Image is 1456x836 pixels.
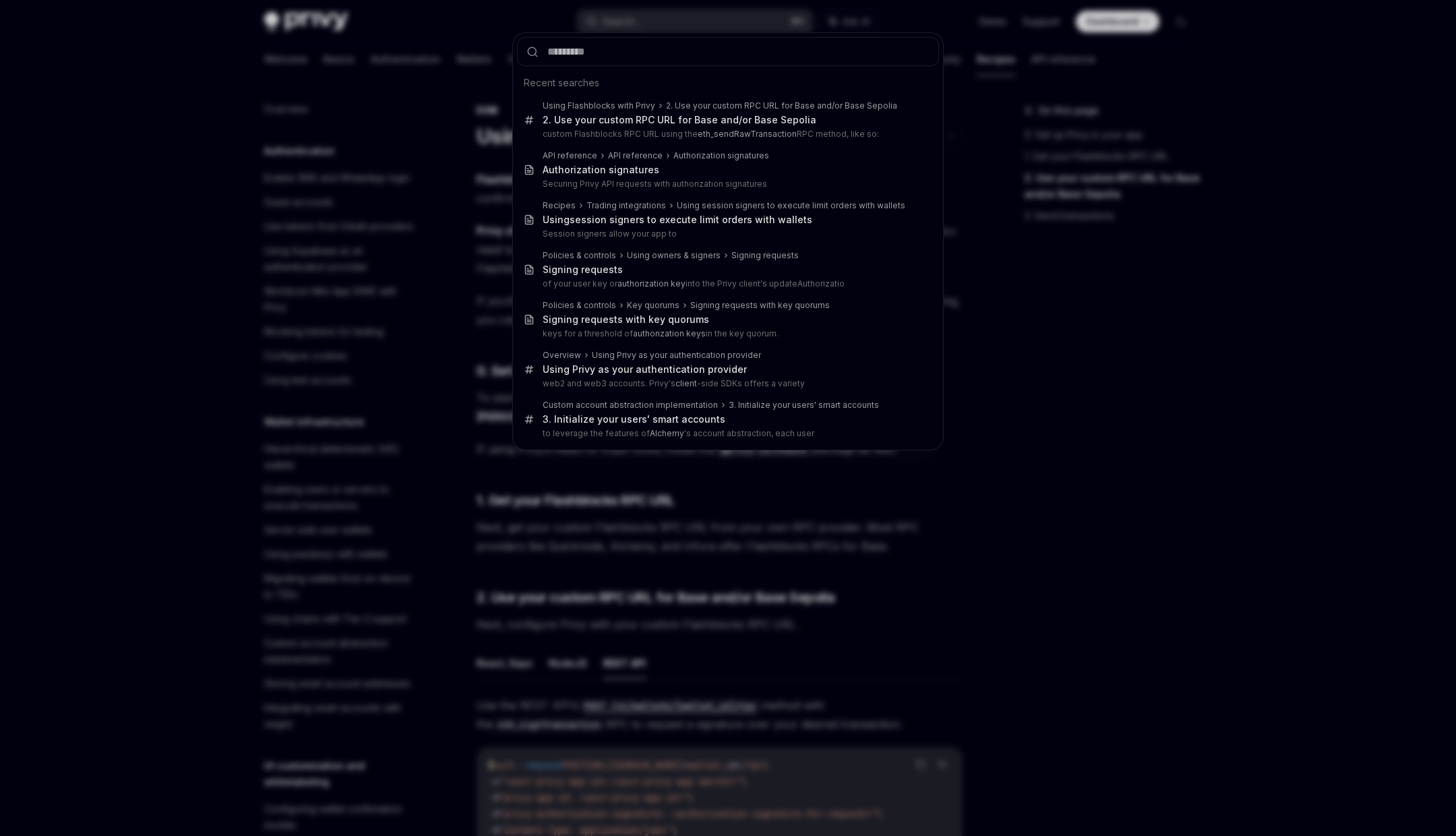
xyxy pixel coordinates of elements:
[543,150,597,161] div: API reference
[608,150,663,161] div: API reference
[633,328,706,338] b: authorization keys
[543,413,725,425] div: 3. Initialize your users' smart accounts
[677,200,905,211] div: Using session signers to execute limit orders with wallets
[543,200,576,211] div: Recipes
[543,164,654,175] b: Authorization signature
[543,378,911,389] p: web2 and web3 accounts. Privy's -side SDKs offers a variety
[524,76,599,90] span: Recent searches
[666,100,897,111] div: 2. Use your custom RPC URL for Base and/or Base Sepolia
[543,300,616,311] div: Policies & controls
[543,328,911,339] p: keys for a threshold of in the key quorum.
[617,278,686,289] b: authorization key
[543,278,911,289] p: of your user key or into the Privy client's updateAuthorizatio
[543,229,911,239] p: Session signers allow your app to
[543,114,816,126] div: 2. Use your custom RPC URL for Base and/or Base Sepolia
[650,428,684,438] b: Alchemy
[690,300,830,311] div: Signing requests with key quorums
[570,214,639,225] b: session signer
[698,129,797,139] b: eth_sendRawTransaction
[543,264,623,276] div: Signing requests
[543,400,718,411] div: Custom account abstraction implementation
[543,100,655,111] div: Using Flashblocks with Privy
[675,378,697,388] b: client
[673,150,769,161] div: Authorization signatures
[586,200,666,211] div: Trading integrations
[627,250,721,261] div: Using owners & signers
[543,179,911,189] p: Securing Privy API requests with authorization signatures
[731,250,799,261] div: Signing requests
[592,350,761,361] div: Using Privy as your authentication provider
[543,363,747,376] div: Using Privy as your authentication provider
[729,400,879,411] div: 3. Initialize your users' smart accounts
[543,129,911,140] p: custom Flashblocks RPC URL using the RPC method, like so:
[543,350,581,361] div: Overview
[627,300,679,311] div: Key quorums
[543,214,812,226] div: Using s to execute limit orders with wallets
[543,250,616,261] div: Policies & controls
[543,164,659,176] div: s
[543,428,911,439] p: to leverage the features of 's account abstraction, each user
[543,313,709,326] div: Signing requests with key quorums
